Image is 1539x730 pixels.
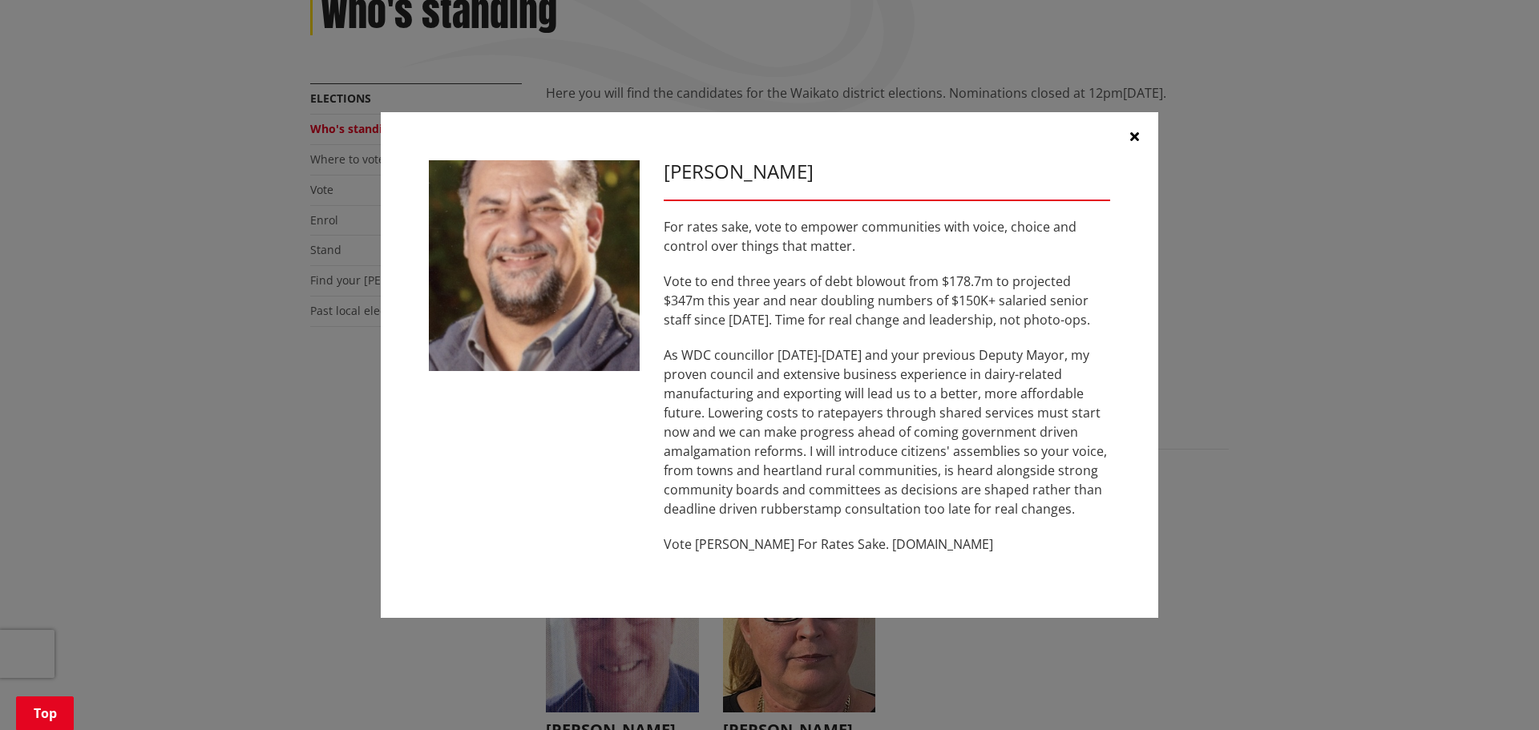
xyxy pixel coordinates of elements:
p: Vote [PERSON_NAME] For Rates Sake. [DOMAIN_NAME] [664,534,1110,554]
p: Vote to end three years of debt blowout from $178.7m to projected $347m this year and near doubli... [664,272,1110,329]
p: For rates sake, vote to empower communities with voice, choice and control over things that matter. [664,217,1110,256]
img: WO-M__BECH_A__EWN4j [429,160,640,371]
p: As WDC councillor [DATE]-[DATE] and your previous Deputy Mayor, my proven council and extensive b... [664,345,1110,518]
h3: [PERSON_NAME] [664,160,1110,184]
a: Top [16,696,74,730]
iframe: Messenger Launcher [1465,663,1523,720]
